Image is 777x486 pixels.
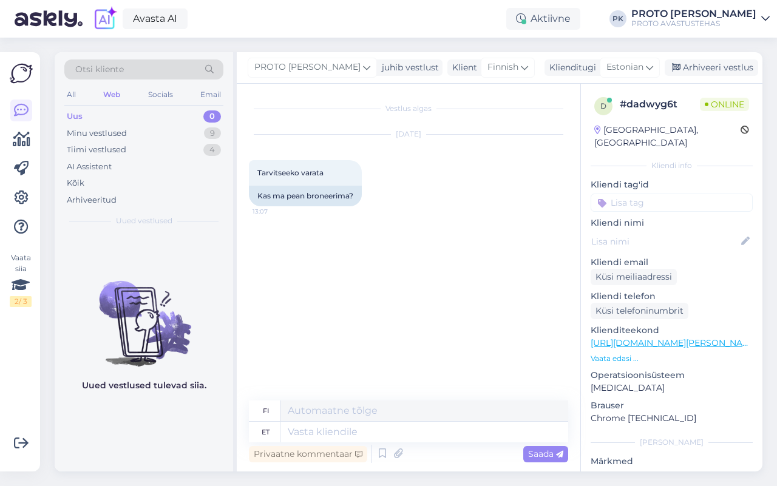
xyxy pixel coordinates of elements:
span: d [600,101,606,110]
div: Aktiivne [506,8,580,30]
p: Operatsioonisüsteem [591,369,753,382]
div: Vestlus algas [249,103,568,114]
span: Tarvitseeko varata [257,168,324,177]
div: juhib vestlust [377,61,439,74]
img: Askly Logo [10,62,33,85]
div: 4 [203,144,221,156]
div: PK [609,10,626,27]
span: Saada [528,448,563,459]
div: Vaata siia [10,252,32,307]
p: Klienditeekond [591,324,753,337]
div: Küsi telefoninumbrit [591,303,688,319]
div: PROTO AVASTUSTEHAS [631,19,756,29]
div: Kliendi info [591,160,753,171]
input: Lisa tag [591,194,753,212]
p: [MEDICAL_DATA] [591,382,753,394]
div: Uus [67,110,83,123]
div: Email [198,87,223,103]
div: 0 [203,110,221,123]
span: Finnish [487,61,518,74]
div: [GEOGRAPHIC_DATA], [GEOGRAPHIC_DATA] [594,124,741,149]
div: PROTO [PERSON_NAME] [631,9,756,19]
div: Klienditugi [545,61,596,74]
div: Kas ma pean broneerima? [249,186,362,206]
a: Avasta AI [123,8,188,29]
input: Lisa nimi [591,235,739,248]
p: Brauser [591,399,753,412]
p: Chrome [TECHNICAL_ID] [591,412,753,425]
div: [DATE] [249,129,568,140]
span: Otsi kliente [75,63,124,76]
div: Arhiveeri vestlus [665,59,758,76]
p: Vaata edasi ... [591,353,753,364]
div: Kõik [67,177,84,189]
div: Socials [146,87,175,103]
div: Klient [447,61,477,74]
div: Minu vestlused [67,127,127,140]
span: Estonian [606,61,643,74]
a: PROTO [PERSON_NAME]PROTO AVASTUSTEHAS [631,9,770,29]
p: Märkmed [591,455,753,468]
p: Uued vestlused tulevad siia. [82,379,206,392]
div: Arhiveeritud [67,194,117,206]
p: Kliendi tag'id [591,178,753,191]
span: PROTO [PERSON_NAME] [254,61,361,74]
p: Kliendi email [591,256,753,269]
img: No chats [55,259,233,368]
div: [PERSON_NAME] [591,437,753,448]
div: # dadwyg6t [620,97,700,112]
a: [URL][DOMAIN_NAME][PERSON_NAME] [591,337,758,348]
div: AI Assistent [67,161,112,173]
img: explore-ai [92,6,118,32]
span: 13:07 [253,207,298,216]
p: Kliendi nimi [591,217,753,229]
div: 9 [204,127,221,140]
div: Küsi meiliaadressi [591,269,677,285]
div: 2 / 3 [10,296,32,307]
p: Kliendi telefon [591,290,753,303]
div: Privaatne kommentaar [249,446,367,462]
div: fi [263,400,269,421]
div: Tiimi vestlused [67,144,126,156]
div: et [262,422,270,442]
span: Uued vestlused [116,215,172,226]
div: All [64,87,78,103]
div: Web [101,87,123,103]
span: Online [700,98,749,111]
